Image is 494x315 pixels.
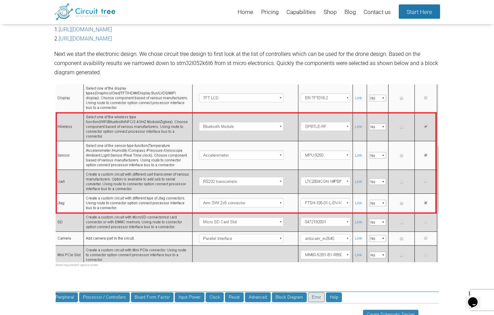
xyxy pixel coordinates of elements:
[286,4,316,21] a: Capabilities
[261,4,279,21] a: Pricing
[399,4,440,19] a: Start Here
[54,49,440,77] p: Next we start the electronic design. We chose circuit tree design to first look at the list of co...
[59,35,112,42] a: [URL][DOMAIN_NAME]
[54,3,115,20] img: Circuit Tree
[364,4,391,21] a: Contact us
[344,4,356,21] a: Blog
[465,288,487,308] iframe: chat widget
[324,4,337,21] a: Shop
[59,26,112,33] a: [URL][DOMAIN_NAME]
[56,84,439,262] img: Board requirement catpure screen
[56,262,439,268] p: Board requirement capture screen
[238,4,253,21] a: Home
